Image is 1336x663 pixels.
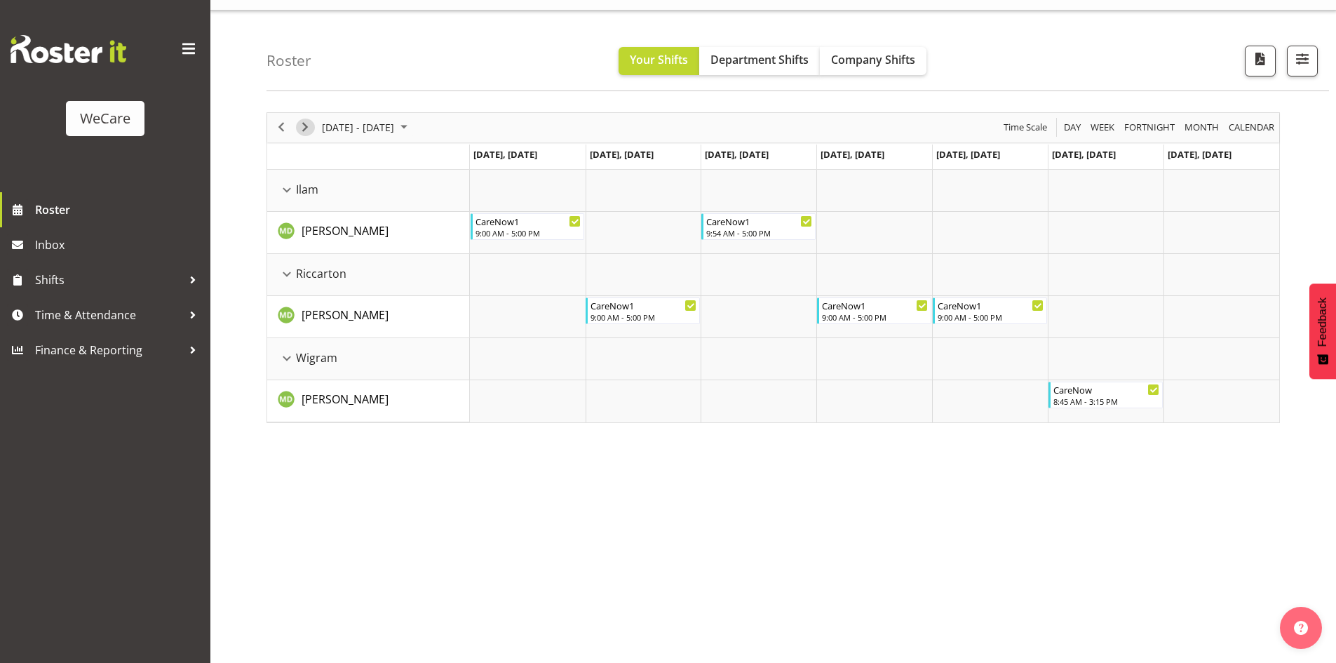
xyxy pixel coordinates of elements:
button: Company Shifts [820,47,926,75]
span: [DATE], [DATE] [705,148,769,161]
span: Week [1089,119,1116,136]
div: CareNow1 [938,298,1044,312]
span: Time Scale [1002,119,1048,136]
div: CareNow1 [706,214,812,228]
a: [PERSON_NAME] [302,307,389,323]
h4: Roster [266,53,311,69]
button: September 2025 [320,119,414,136]
div: Marie-Claire Dickson-Bakker"s event - CareNow1 Begin From Monday, September 29, 2025 at 9:00:00 A... [471,213,585,240]
span: calendar [1227,119,1276,136]
button: Month [1227,119,1277,136]
a: [PERSON_NAME] [302,391,389,408]
button: Previous [272,119,291,136]
button: Time Scale [1001,119,1050,136]
span: [DATE], [DATE] [1168,148,1232,161]
div: WeCare [80,108,130,129]
span: Riccarton [296,265,346,282]
button: Feedback - Show survey [1309,283,1336,379]
span: [DATE], [DATE] [1052,148,1116,161]
div: next period [293,113,317,142]
span: Your Shifts [630,52,688,67]
span: Finance & Reporting [35,340,182,361]
td: Marie-Claire Dickson-Bakker resource [267,380,470,422]
div: CareNow [1053,382,1159,396]
span: [DATE], [DATE] [821,148,884,161]
img: Rosterit website logo [11,35,126,63]
button: Timeline Month [1182,119,1222,136]
span: Time & Attendance [35,304,182,326]
button: Timeline Week [1088,119,1117,136]
button: Download a PDF of the roster according to the set date range. [1245,46,1276,76]
a: [PERSON_NAME] [302,222,389,239]
div: Marie-Claire Dickson-Bakker"s event - CareNow1 Begin From Wednesday, October 1, 2025 at 9:54:00 A... [701,213,816,240]
span: Roster [35,199,203,220]
button: Fortnight [1122,119,1178,136]
div: Timeline Week of September 29, 2025 [266,112,1280,423]
div: previous period [269,113,293,142]
td: Riccarton resource [267,254,470,296]
span: [DATE], [DATE] [473,148,537,161]
span: [DATE] - [DATE] [320,119,396,136]
img: help-xxl-2.png [1294,621,1308,635]
span: Inbox [35,234,203,255]
div: CareNow1 [822,298,928,312]
span: Month [1183,119,1220,136]
div: 9:00 AM - 5:00 PM [591,312,696,323]
span: Department Shifts [710,52,809,67]
span: Ilam [296,181,318,198]
td: Ilam resource [267,170,470,212]
div: CareNow1 [591,298,696,312]
span: Wigram [296,349,337,366]
div: Marie-Claire Dickson-Bakker"s event - CareNow1 Begin From Thursday, October 2, 2025 at 9:00:00 AM... [817,297,931,324]
span: [PERSON_NAME] [302,223,389,239]
div: 9:00 AM - 5:00 PM [822,312,928,323]
button: Filter Shifts [1287,46,1318,76]
div: 9:00 AM - 5:00 PM [938,312,1044,323]
button: Department Shifts [699,47,820,75]
button: Next [296,119,315,136]
span: [DATE], [DATE] [590,148,654,161]
button: Your Shifts [619,47,699,75]
div: CareNow1 [475,214,581,228]
td: Marie-Claire Dickson-Bakker resource [267,212,470,254]
div: Marie-Claire Dickson-Bakker"s event - CareNow Begin From Saturday, October 4, 2025 at 8:45:00 AM ... [1048,382,1163,408]
div: Sep 29 - Oct 05, 2025 [317,113,416,142]
button: Timeline Day [1062,119,1084,136]
span: [PERSON_NAME] [302,391,389,407]
table: Timeline Week of September 29, 2025 [470,170,1279,422]
span: Company Shifts [831,52,915,67]
div: Marie-Claire Dickson-Bakker"s event - CareNow1 Begin From Friday, October 3, 2025 at 9:00:00 AM G... [933,297,1047,324]
div: 8:45 AM - 3:15 PM [1053,396,1159,407]
span: [DATE], [DATE] [936,148,1000,161]
div: Marie-Claire Dickson-Bakker"s event - CareNow1 Begin From Tuesday, September 30, 2025 at 9:00:00 ... [586,297,700,324]
div: 9:00 AM - 5:00 PM [475,227,581,239]
span: Shifts [35,269,182,290]
td: Wigram resource [267,338,470,380]
span: Feedback [1316,297,1329,347]
td: Marie-Claire Dickson-Bakker resource [267,296,470,338]
div: 9:54 AM - 5:00 PM [706,227,812,239]
span: Day [1062,119,1082,136]
span: Fortnight [1123,119,1176,136]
